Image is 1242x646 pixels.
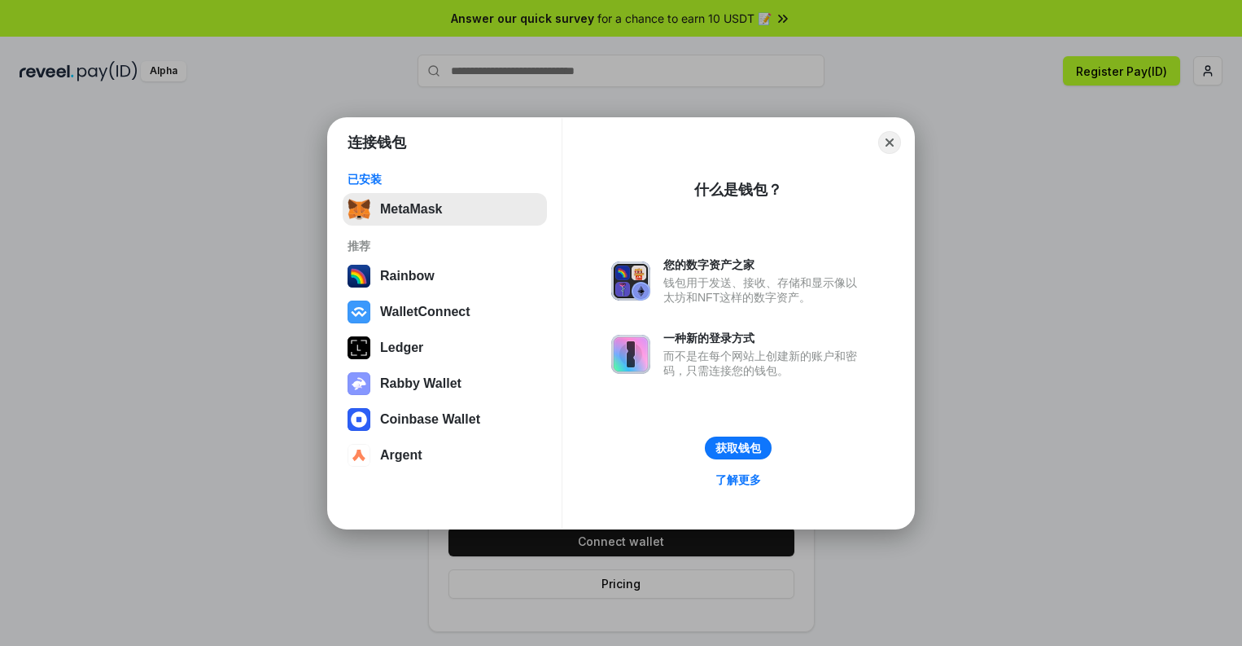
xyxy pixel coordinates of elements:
img: svg+xml,%3Csvg%20xmlns%3D%22http%3A%2F%2Fwww.w3.org%2F2000%2Fsvg%22%20fill%3D%22none%22%20viewBox... [611,261,650,301]
img: svg+xml,%3Csvg%20xmlns%3D%22http%3A%2F%2Fwww.w3.org%2F2000%2Fsvg%22%20fill%3D%22none%22%20viewBox... [611,335,650,374]
button: Coinbase Wallet [343,403,547,436]
div: Rainbow [380,269,435,283]
div: Argent [380,448,422,463]
div: Coinbase Wallet [380,412,480,427]
div: 了解更多 [715,472,761,487]
img: svg+xml,%3Csvg%20width%3D%22120%22%20height%3D%22120%22%20viewBox%3D%220%200%20120%20120%22%20fil... [348,265,370,288]
button: MetaMask [343,193,547,226]
div: Ledger [380,341,423,355]
div: 推荐 [348,239,542,253]
div: 而不是在每个网站上创建新的账户和密码，只需连接您的钱包。 [663,349,865,378]
img: svg+xml,%3Csvg%20width%3D%2228%22%20height%3D%2228%22%20viewBox%3D%220%200%2028%2028%22%20fill%3D... [348,408,370,431]
div: 钱包用于发送、接收、存储和显示像以太坊和NFT这样的数字资产。 [663,275,865,305]
img: svg+xml,%3Csvg%20fill%3D%22none%22%20height%3D%2233%22%20viewBox%3D%220%200%2035%2033%22%20width%... [348,198,370,221]
button: Rabby Wallet [343,367,547,400]
img: svg+xml,%3Csvg%20width%3D%2228%22%20height%3D%2228%22%20viewBox%3D%220%200%2028%2028%22%20fill%3D... [348,444,370,467]
div: 一种新的登录方式 [663,331,865,345]
div: WalletConnect [380,305,470,319]
div: 您的数字资产之家 [663,257,865,272]
a: 了解更多 [706,469,771,490]
button: Argent [343,439,547,472]
button: Ledger [343,332,547,364]
button: Rainbow [343,260,547,292]
div: Rabby Wallet [380,376,461,391]
div: 什么是钱包？ [694,180,782,200]
button: Close [878,131,901,154]
h1: 连接钱包 [348,133,406,152]
button: WalletConnect [343,296,547,328]
div: 获取钱包 [715,441,761,455]
div: 已安装 [348,172,542,187]
div: MetaMask [380,202,442,217]
img: svg+xml,%3Csvg%20xmlns%3D%22http%3A%2F%2Fwww.w3.org%2F2000%2Fsvg%22%20width%3D%2228%22%20height%3... [348,336,370,359]
button: 获取钱包 [705,437,772,459]
img: svg+xml,%3Csvg%20width%3D%2228%22%20height%3D%2228%22%20viewBox%3D%220%200%2028%2028%22%20fill%3D... [348,301,370,323]
img: svg+xml,%3Csvg%20xmlns%3D%22http%3A%2F%2Fwww.w3.org%2F2000%2Fsvg%22%20fill%3D%22none%22%20viewBox... [348,372,370,395]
